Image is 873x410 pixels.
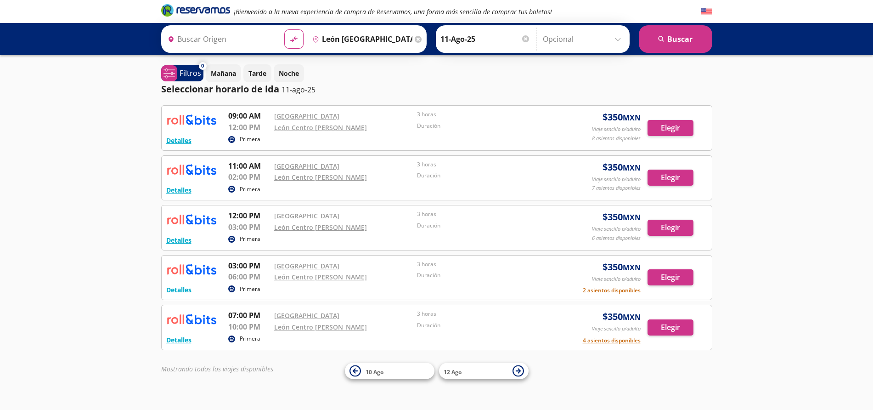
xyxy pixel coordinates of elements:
button: 2 asientos disponibles [583,286,641,295]
a: Brand Logo [161,3,230,20]
button: Elegir [648,170,693,186]
p: 7 asientos disponibles [592,184,641,192]
a: León Centro [PERSON_NAME] [274,123,367,132]
p: Duración [417,122,556,130]
p: Primera [240,185,260,194]
span: 12 Ago [444,368,462,376]
a: [GEOGRAPHIC_DATA] [274,162,339,171]
input: Buscar Destino [309,28,412,51]
a: León Centro [PERSON_NAME] [274,273,367,281]
p: Primera [240,135,260,143]
em: ¡Bienvenido a la nueva experiencia de compra de Reservamos, una forma más sencilla de comprar tus... [234,7,552,16]
p: Viaje sencillo p/adulto [592,125,641,133]
a: [GEOGRAPHIC_DATA] [274,211,339,220]
span: 10 Ago [366,368,383,376]
small: MXN [623,163,641,173]
p: 07:00 PM [228,310,270,321]
p: Tarde [248,68,266,78]
p: 10:00 PM [228,321,270,332]
p: 12:00 PM [228,122,270,133]
input: Buscar Origen [164,28,277,51]
em: Mostrando todos los viajes disponibles [161,364,273,373]
a: León Centro [PERSON_NAME] [274,173,367,182]
p: Primera [240,285,260,293]
p: 8 asientos disponibles [592,135,641,142]
p: 3 horas [417,310,556,318]
p: 06:00 PM [228,271,270,282]
p: 3 horas [417,210,556,218]
button: Detalles [166,285,191,295]
p: Filtros [180,68,201,79]
img: RESERVAMOS [166,160,217,179]
button: Detalles [166,136,191,145]
img: RESERVAMOS [166,260,217,279]
button: Elegir [648,220,693,236]
button: Buscar [639,25,712,53]
p: 09:00 AM [228,110,270,121]
p: Duración [417,222,556,230]
a: León Centro [PERSON_NAME] [274,223,367,232]
button: 4 asientos disponibles [583,336,641,345]
i: Brand Logo [161,3,230,17]
img: RESERVAMOS [166,210,217,228]
p: Seleccionar horario de ida [161,82,279,96]
button: 10 Ago [345,363,434,379]
span: $ 350 [603,260,641,274]
a: [GEOGRAPHIC_DATA] [274,311,339,320]
button: Detalles [166,185,191,195]
small: MXN [623,262,641,273]
span: $ 350 [603,110,641,124]
p: Duración [417,321,556,330]
a: León Centro [PERSON_NAME] [274,323,367,331]
button: Elegir [648,269,693,285]
img: RESERVAMOS [166,110,217,129]
button: 0Filtros [161,65,203,81]
small: MXN [623,312,641,322]
p: 11:00 AM [228,160,270,171]
a: [GEOGRAPHIC_DATA] [274,112,339,120]
span: $ 350 [603,160,641,174]
p: Duración [417,271,556,279]
p: 03:00 PM [228,260,270,271]
span: $ 350 [603,210,641,224]
p: Primera [240,335,260,343]
p: 11-ago-25 [282,84,315,95]
span: 0 [201,62,204,70]
button: Detalles [166,335,191,345]
button: Elegir [648,120,693,136]
small: MXN [623,113,641,123]
p: Viaje sencillo p/adulto [592,325,641,333]
button: Noche [274,64,304,82]
input: Opcional [543,28,625,51]
p: 3 horas [417,160,556,169]
button: Detalles [166,235,191,245]
button: English [701,6,712,17]
button: Tarde [243,64,271,82]
p: Mañana [211,68,236,78]
p: Duración [417,171,556,180]
img: RESERVAMOS [166,310,217,328]
p: 3 horas [417,110,556,119]
p: Primera [240,235,260,243]
p: 02:00 PM [228,171,270,182]
p: 12:00 PM [228,210,270,221]
input: Elegir Fecha [440,28,530,51]
p: 03:00 PM [228,222,270,233]
button: Mañana [206,64,241,82]
button: Elegir [648,319,693,336]
span: $ 350 [603,310,641,324]
p: Noche [279,68,299,78]
p: 3 horas [417,260,556,268]
a: [GEOGRAPHIC_DATA] [274,262,339,270]
p: 6 asientos disponibles [592,234,641,242]
p: Viaje sencillo p/adulto [592,225,641,233]
p: Viaje sencillo p/adulto [592,275,641,283]
p: Viaje sencillo p/adulto [592,176,641,183]
small: MXN [623,212,641,222]
button: 12 Ago [439,363,529,379]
